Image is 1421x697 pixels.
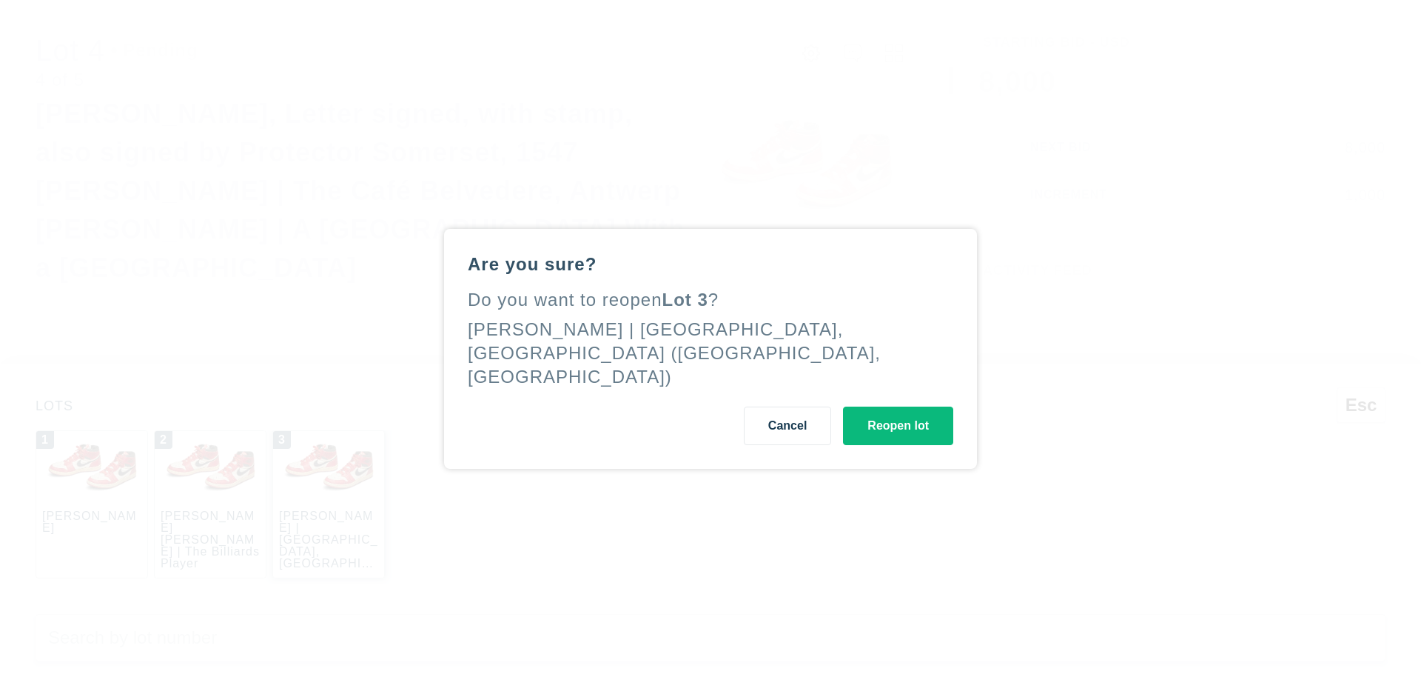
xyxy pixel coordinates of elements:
[468,253,953,276] div: Are you sure?
[662,290,708,310] span: Lot 3
[468,288,953,312] div: Do you want to reopen ?
[744,407,831,445] button: Cancel
[843,407,953,445] button: Reopen lot
[468,319,881,387] div: [PERSON_NAME] | [GEOGRAPHIC_DATA], [GEOGRAPHIC_DATA] ([GEOGRAPHIC_DATA], [GEOGRAPHIC_DATA])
